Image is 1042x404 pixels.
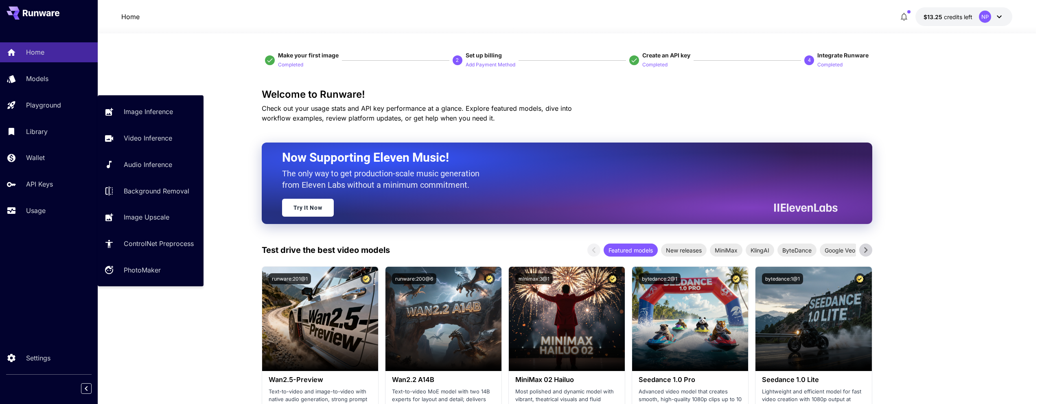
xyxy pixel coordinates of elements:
a: Video Inference [98,128,204,148]
div: Collapse sidebar [87,381,98,396]
a: Image Upscale [98,207,204,227]
button: bytedance:1@1 [762,273,803,284]
button: runware:200@6 [392,273,436,284]
p: Completed [817,61,843,69]
h3: Seedance 1.0 Pro [639,376,742,384]
a: PhotoMaker [98,260,204,280]
a: ControlNet Preprocess [98,234,204,254]
a: Audio Inference [98,155,204,175]
span: MiniMax [710,246,742,255]
p: Add Payment Method [466,61,515,69]
span: $13.25 [924,13,944,20]
h3: MiniMax 02 Hailuo [515,376,618,384]
span: Integrate Runware [817,52,869,59]
span: Make your first image [278,52,339,59]
p: Library [26,127,48,136]
button: Certified Model – Vetted for best performance and includes a commercial license. [731,273,742,284]
p: Usage [26,206,46,215]
span: Create an API key [642,52,690,59]
button: Certified Model – Vetted for best performance and includes a commercial license. [484,273,495,284]
h3: Seedance 1.0 Lite [762,376,865,384]
button: bytedance:2@1 [639,273,681,284]
p: 4 [808,57,811,64]
p: Models [26,74,48,83]
button: Certified Model – Vetted for best performance and includes a commercial license. [607,273,618,284]
h3: Wan2.2 A14B [392,376,495,384]
p: Completed [642,61,668,69]
div: $13.24824 [924,13,972,21]
p: The only way to get production-scale music generation from Eleven Labs without a minimum commitment. [282,168,486,191]
p: Test drive the best video models [262,244,390,256]
p: PhotoMaker [124,265,161,275]
nav: breadcrumb [121,12,140,22]
img: alt [509,267,625,371]
p: Completed [278,61,303,69]
a: Background Removal [98,181,204,201]
p: Wallet [26,153,45,162]
span: credits left [944,13,972,20]
span: Featured models [604,246,658,255]
span: ByteDance [777,246,817,255]
p: Home [26,47,44,57]
span: New releases [661,246,707,255]
button: Certified Model – Vetted for best performance and includes a commercial license. [854,273,865,284]
img: alt [385,267,501,371]
p: Audio Inference [124,160,172,169]
p: Playground [26,100,61,110]
span: Set up billing [466,52,502,59]
span: KlingAI [746,246,774,255]
button: minimax:3@1 [515,273,553,284]
p: Home [121,12,140,22]
p: 2 [456,57,459,64]
p: ControlNet Preprocess [124,239,194,248]
button: Collapse sidebar [81,383,92,394]
h3: Welcome to Runware! [262,89,872,100]
img: alt [755,267,871,371]
a: Try It Now [282,199,334,217]
img: alt [632,267,748,371]
div: NP [979,11,991,23]
button: Certified Model – Vetted for best performance and includes a commercial license. [361,273,372,284]
p: API Keys [26,179,53,189]
span: Google Veo [820,246,860,255]
span: Check out your usage stats and API key performance at a glance. Explore featured models, dive int... [262,104,572,122]
p: Background Removal [124,186,189,196]
p: Image Inference [124,107,173,116]
p: Video Inference [124,133,172,143]
img: alt [262,267,378,371]
a: Image Inference [98,102,204,122]
h3: Wan2.5-Preview [269,376,372,384]
p: Image Upscale [124,212,169,222]
button: runware:201@1 [269,273,311,284]
p: Settings [26,353,50,363]
h2: Now Supporting Eleven Music! [282,150,832,165]
button: $13.24824 [915,7,1012,26]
